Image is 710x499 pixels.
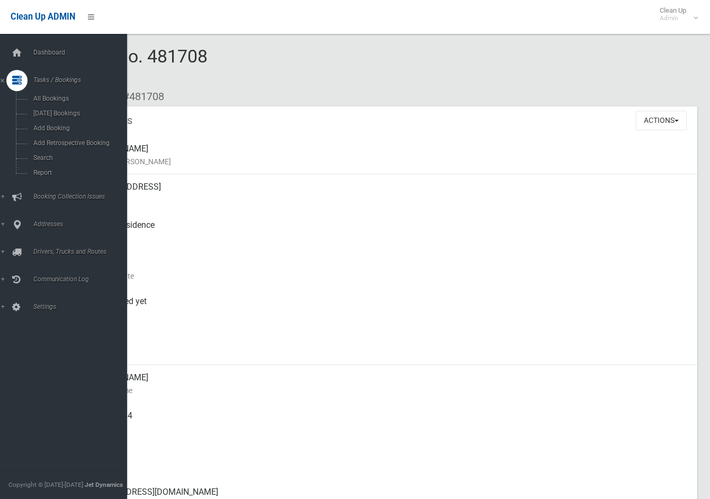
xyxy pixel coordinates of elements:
[30,49,136,56] span: Dashboard
[85,174,689,212] div: [STREET_ADDRESS]
[11,12,75,22] span: Clean Up ADMIN
[30,275,136,283] span: Communication Log
[30,154,127,162] span: Search
[115,87,164,106] li: #481708
[636,111,687,130] button: Actions
[85,193,689,206] small: Address
[85,327,689,365] div: [DATE]
[47,46,208,87] span: Booking No. 481708
[30,110,127,117] span: [DATE] Bookings
[30,303,136,310] span: Settings
[660,14,686,22] small: Admin
[85,155,689,168] small: Name of [PERSON_NAME]
[30,139,127,147] span: Add Retrospective Booking
[85,481,123,488] strong: Jet Dynamics
[85,289,689,327] div: Not collected yet
[85,136,689,174] div: [PERSON_NAME]
[85,212,689,251] div: Front of Residence
[30,169,127,176] span: Report
[85,441,689,479] div: None given
[30,124,127,132] span: Add Booking
[8,481,83,488] span: Copyright © [DATE]-[DATE]
[85,460,689,473] small: Landline
[85,346,689,359] small: Zone
[85,270,689,282] small: Collection Date
[30,76,136,84] span: Tasks / Bookings
[85,365,689,403] div: [PERSON_NAME]
[85,422,689,435] small: Mobile
[30,248,136,255] span: Drivers, Trucks and Routes
[30,220,136,228] span: Addresses
[85,308,689,320] small: Collected At
[85,251,689,289] div: [DATE]
[85,231,689,244] small: Pickup Point
[30,193,136,200] span: Booking Collection Issues
[85,384,689,397] small: Contact Name
[30,95,127,102] span: All Bookings
[654,6,697,22] span: Clean Up
[85,403,689,441] div: 0404020234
